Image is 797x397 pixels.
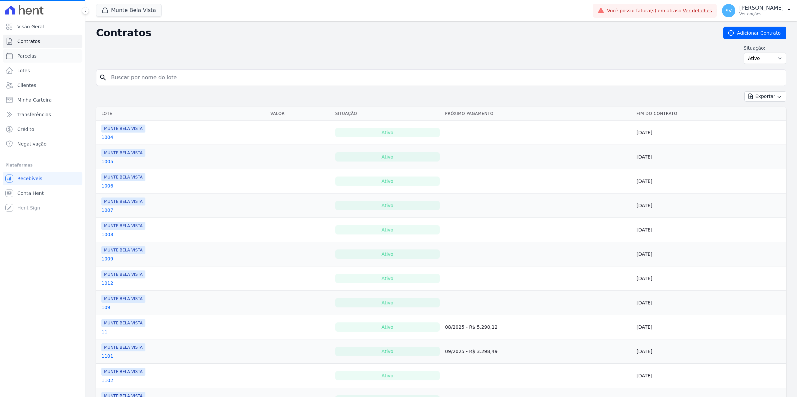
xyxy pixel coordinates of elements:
[634,121,786,145] td: [DATE]
[101,255,113,262] a: 1009
[101,343,145,351] span: MUNTE BELA VISTA
[101,231,113,238] a: 1008
[739,5,784,11] p: [PERSON_NAME]
[3,20,82,33] a: Visão Geral
[17,175,42,182] span: Recebíveis
[101,319,145,327] span: MUNTE BELA VISTA
[717,1,797,20] button: SV [PERSON_NAME] Ver opções
[634,364,786,388] td: [DATE]
[3,93,82,107] a: Minha Carteira
[17,38,40,45] span: Contratos
[3,35,82,48] a: Contratos
[99,74,107,82] i: search
[17,23,44,30] span: Visão Geral
[101,304,110,311] a: 109
[101,125,145,133] span: MUNTE BELA VISTA
[634,291,786,315] td: [DATE]
[634,218,786,242] td: [DATE]
[335,225,440,234] div: Ativo
[101,134,113,141] a: 1004
[17,111,51,118] span: Transferências
[17,141,47,147] span: Negativação
[726,8,732,13] span: SV
[101,270,145,278] span: MUNTE BELA VISTA
[101,377,113,384] a: 1102
[3,187,82,200] a: Conta Hent
[445,324,498,330] a: 08/2025 - R$ 5.290,12
[445,349,498,354] a: 09/2025 - R$ 3.298,49
[634,145,786,169] td: [DATE]
[101,149,145,157] span: MUNTE BELA VISTA
[101,198,145,205] span: MUNTE BELA VISTA
[101,183,113,189] a: 1006
[5,161,80,169] div: Plataformas
[17,126,34,133] span: Crédito
[101,295,145,303] span: MUNTE BELA VISTA
[332,107,442,121] th: Situação
[268,107,332,121] th: Valor
[3,172,82,185] a: Recebíveis
[335,322,440,332] div: Ativo
[17,97,52,103] span: Minha Carteira
[17,67,30,74] span: Lotes
[3,64,82,77] a: Lotes
[335,152,440,162] div: Ativo
[443,107,634,121] th: Próximo Pagamento
[744,45,786,51] label: Situação:
[683,8,712,13] a: Ver detalhes
[634,107,786,121] th: Fim do Contrato
[101,222,145,230] span: MUNTE BELA VISTA
[3,123,82,136] a: Crédito
[101,353,113,359] a: 1101
[634,339,786,364] td: [DATE]
[101,368,145,376] span: MUNTE BELA VISTA
[3,137,82,151] a: Negativação
[3,79,82,92] a: Clientes
[17,82,36,89] span: Clientes
[101,328,107,335] a: 11
[744,91,786,102] button: Exportar
[101,246,145,254] span: MUNTE BELA VISTA
[607,7,712,14] span: Você possui fatura(s) em atraso.
[634,194,786,218] td: [DATE]
[96,107,268,121] th: Lote
[335,201,440,210] div: Ativo
[634,315,786,339] td: [DATE]
[335,177,440,186] div: Ativo
[107,71,783,84] input: Buscar por nome do lote
[335,249,440,259] div: Ativo
[17,190,44,197] span: Conta Hent
[3,108,82,121] a: Transferências
[723,27,786,39] a: Adicionar Contrato
[96,4,162,17] button: Munte Bela Vista
[739,11,784,17] p: Ver opções
[101,280,113,286] a: 1012
[101,158,113,165] a: 1005
[634,169,786,194] td: [DATE]
[335,128,440,137] div: Ativo
[96,27,713,39] h2: Contratos
[634,242,786,266] td: [DATE]
[101,207,113,213] a: 1007
[335,371,440,380] div: Ativo
[17,53,37,59] span: Parcelas
[335,274,440,283] div: Ativo
[3,49,82,63] a: Parcelas
[634,266,786,291] td: [DATE]
[101,173,145,181] span: MUNTE BELA VISTA
[335,298,440,307] div: Ativo
[335,347,440,356] div: Ativo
